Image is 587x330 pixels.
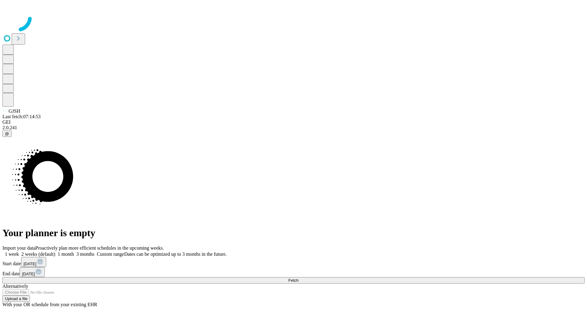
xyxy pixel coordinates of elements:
[2,227,585,239] h1: Your planner is empty
[2,257,585,267] div: Start date
[288,278,298,283] span: Fetch
[2,119,585,125] div: GEI
[2,130,12,137] button: @
[5,131,9,136] span: @
[21,257,46,267] button: [DATE]
[2,302,97,307] span: With your OR schedule from your existing EHR
[97,251,124,257] span: Custom range
[24,262,36,266] span: [DATE]
[35,245,164,251] span: Proactively plan more efficient schedules in the upcoming weeks.
[2,284,28,289] span: Alternatively
[124,251,227,257] span: Dates can be optimized up to 3 months in the future.
[9,108,20,114] span: GJSH
[20,267,45,277] button: [DATE]
[58,251,74,257] span: 1 month
[2,267,585,277] div: End date
[2,277,585,284] button: Fetch
[2,295,30,302] button: Upload a file
[2,125,585,130] div: 2.0.241
[22,272,35,276] span: [DATE]
[76,251,94,257] span: 3 months
[2,114,41,119] span: Last fetch: 07:14:53
[5,251,19,257] span: 1 week
[2,245,35,251] span: Import your data
[21,251,55,257] span: 2 weeks (default)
